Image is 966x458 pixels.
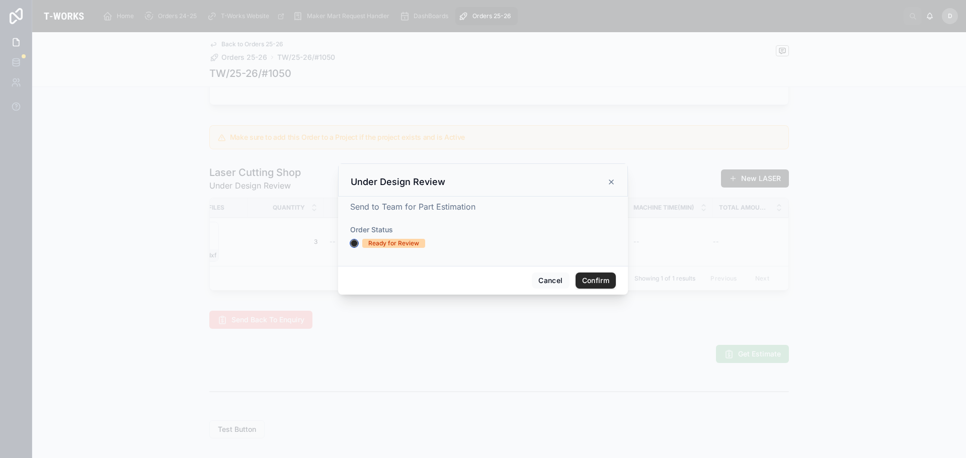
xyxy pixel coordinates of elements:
span: Send to Team for Part Estimation [350,202,475,212]
div: Ready for Review [368,239,419,248]
h3: Under Design Review [351,176,445,188]
button: Confirm [576,272,616,289]
button: Cancel [532,272,569,289]
span: Order Status [350,225,393,234]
